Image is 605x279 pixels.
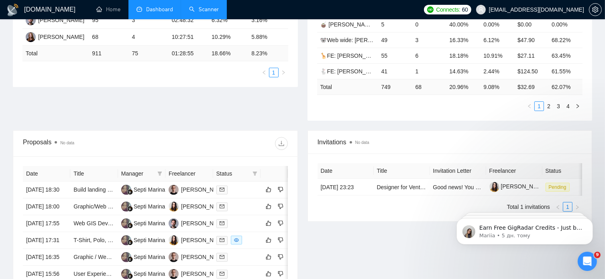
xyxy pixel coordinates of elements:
img: VG [169,185,179,195]
span: dislike [278,220,283,226]
li: 1 [269,68,279,77]
span: Invitations [318,137,583,147]
div: [PERSON_NAME] [38,16,84,24]
img: gigradar-bm.png [127,189,133,195]
td: 10:27:51 [169,29,208,46]
span: dashboard [136,6,142,12]
td: 62.07 % [548,79,583,95]
th: Date [23,166,70,182]
button: dislike [276,252,285,262]
td: Designer for Venture Studio Part-Time to Potential F/T Role (UI/UX + brand experience preferred) [374,179,430,196]
td: 2.44% [480,63,514,79]
td: 9.08 % [480,79,514,95]
a: Pending [546,184,573,190]
span: mail [220,204,224,209]
a: Web GIS Developer — Interactive Service-Area Mapping Site [73,220,226,226]
a: 🐇FE: [PERSON_NAME] [320,68,384,75]
button: dislike [276,269,285,279]
td: Total [317,79,378,95]
a: 4 [564,102,572,111]
button: like [264,252,273,262]
a: RV[PERSON_NAME] [26,16,84,23]
td: 911 [89,46,128,61]
td: [DATE] 18:00 [23,198,70,215]
button: left [525,101,534,111]
div: Septi Marina [134,185,165,194]
a: 🦒FE: [PERSON_NAME] [320,53,384,59]
td: 5.88% [248,29,288,46]
li: 4 [563,101,573,111]
div: [PERSON_NAME] [181,202,227,211]
td: 75 [129,46,169,61]
td: 1 [412,63,446,79]
td: T-Shirt, Polo, and Hat Design for Construction Company [70,232,118,249]
span: dislike [278,203,283,210]
td: 0.00% [480,16,514,32]
td: 95 [89,12,128,29]
li: 3 [554,101,563,111]
td: 10.29% [208,29,248,46]
a: SMSepti Marina [121,253,165,260]
span: like [266,186,271,193]
td: 0.00% [548,16,583,32]
span: Dashboard [146,6,173,13]
td: 20.96 % [446,79,480,95]
button: like [264,269,273,279]
a: SMSepti Marina [121,220,165,226]
span: Pending [546,183,570,192]
span: user [478,7,484,12]
button: right [279,68,288,77]
td: 3 [129,12,169,29]
div: [PERSON_NAME] [181,219,227,228]
td: [DATE] 16:35 [23,249,70,266]
td: [DATE] 23:23 [318,179,374,196]
a: Build landing page on web flow for an event that captures RSVPs and payments [73,186,273,193]
a: VG[PERSON_NAME] [169,186,227,192]
td: Web GIS Developer — Interactive Service-Area Mapping Site [70,215,118,232]
td: 41 [378,63,412,79]
span: like [266,254,271,260]
th: Manager [118,166,165,182]
span: setting [589,6,601,13]
div: [PERSON_NAME] [181,269,227,278]
span: left [262,70,267,75]
span: mail [220,221,224,226]
div: Septi Marina [134,202,165,211]
img: SM [121,252,131,262]
li: Next Page [279,68,288,77]
th: Invitation Letter [430,163,486,179]
a: 🐨Web wide: [PERSON_NAME] 03/07 humor trigger [320,37,452,43]
span: 60 [462,5,468,14]
li: Previous Page [259,68,269,77]
td: [DATE] 17:31 [23,232,70,249]
img: gigradar-bm.png [127,257,133,262]
span: mail [220,271,224,276]
a: Graphic/Web Designer Needed for Landing Pages and Leaflet Design [73,203,247,210]
td: 10.91% [480,48,514,63]
span: right [281,70,286,75]
iframe: Intercom notifications повідомлення [444,201,605,257]
td: 61.55% [548,63,583,79]
a: VK[PERSON_NAME] [169,203,227,209]
button: download [275,137,288,150]
span: dislike [278,254,283,260]
td: 6.12% [480,32,514,48]
span: dislike [278,271,283,277]
td: Total [22,46,89,61]
img: SM [121,218,131,228]
td: $27.11 [514,48,548,63]
div: [PERSON_NAME] [181,236,227,245]
td: 3.16% [248,12,288,29]
img: gigradar-bm.png [127,206,133,212]
span: Status [216,169,249,178]
li: 1 [534,101,544,111]
td: 49 [378,32,412,48]
div: [PERSON_NAME] [181,253,227,261]
button: like [264,185,273,194]
a: SMSepti Marina [121,186,165,192]
div: [PERSON_NAME] [38,32,84,41]
a: [PERSON_NAME] [489,183,547,190]
th: Freelancer [165,166,213,182]
td: 01:28:55 [169,46,208,61]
